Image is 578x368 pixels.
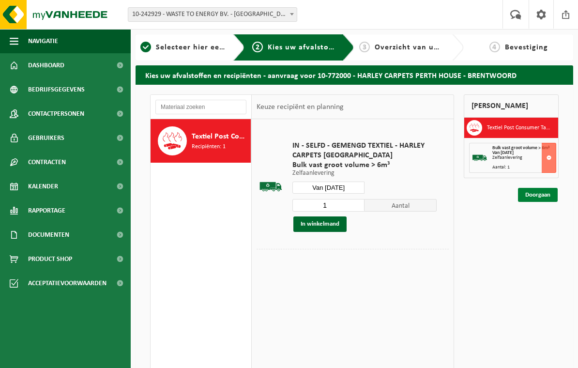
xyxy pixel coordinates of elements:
[252,42,263,52] span: 2
[487,120,551,136] h3: Textiel Post Consumer Tapijt (CR)
[375,44,477,51] span: Overzicht van uw aanvraag
[292,160,437,170] span: Bulk vast groot volume > 6m³
[292,141,437,160] span: IN - SELFD - GEMENGD TEXTIEL - HARLEY CARPETS [GEOGRAPHIC_DATA]
[293,216,347,232] button: In winkelmand
[492,155,556,160] div: Zelfaanlevering
[489,42,500,52] span: 4
[359,42,370,52] span: 3
[28,247,72,271] span: Product Shop
[492,165,556,170] div: Aantal: 1
[192,142,226,152] span: Recipiënten: 1
[518,188,558,202] a: Doorgaan
[505,44,548,51] span: Bevestiging
[28,271,106,295] span: Acceptatievoorwaarden
[492,150,514,155] strong: Van [DATE]
[155,100,246,114] input: Materiaal zoeken
[28,150,66,174] span: Contracten
[28,53,64,77] span: Dashboard
[136,65,573,84] h2: Kies uw afvalstoffen en recipiënten - aanvraag voor 10-772000 - HARLEY CARPETS PERTH HOUSE - BREN...
[292,182,365,194] input: Selecteer datum
[28,29,58,53] span: Navigatie
[192,131,248,142] span: Textiel Post Consumer Tapijt (CR)
[268,44,401,51] span: Kies uw afvalstoffen en recipiënten
[28,102,84,126] span: Contactpersonen
[28,126,64,150] span: Gebruikers
[128,8,297,21] span: 10-242929 - WASTE TO ENERGY BV. - NIJKERK
[128,7,297,22] span: 10-242929 - WASTE TO ENERGY BV. - NIJKERK
[151,119,251,163] button: Textiel Post Consumer Tapijt (CR) Recipiënten: 1
[28,199,65,223] span: Rapportage
[28,223,69,247] span: Documenten
[140,42,151,52] span: 1
[252,95,349,119] div: Keuze recipiënt en planning
[156,44,260,51] span: Selecteer hier een vestiging
[28,174,58,199] span: Kalender
[464,94,559,118] div: [PERSON_NAME]
[492,145,549,151] span: Bulk vast groot volume > 6m³
[365,199,437,212] span: Aantal
[140,42,226,53] a: 1Selecteer hier een vestiging
[28,77,85,102] span: Bedrijfsgegevens
[292,170,437,177] p: Zelfaanlevering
